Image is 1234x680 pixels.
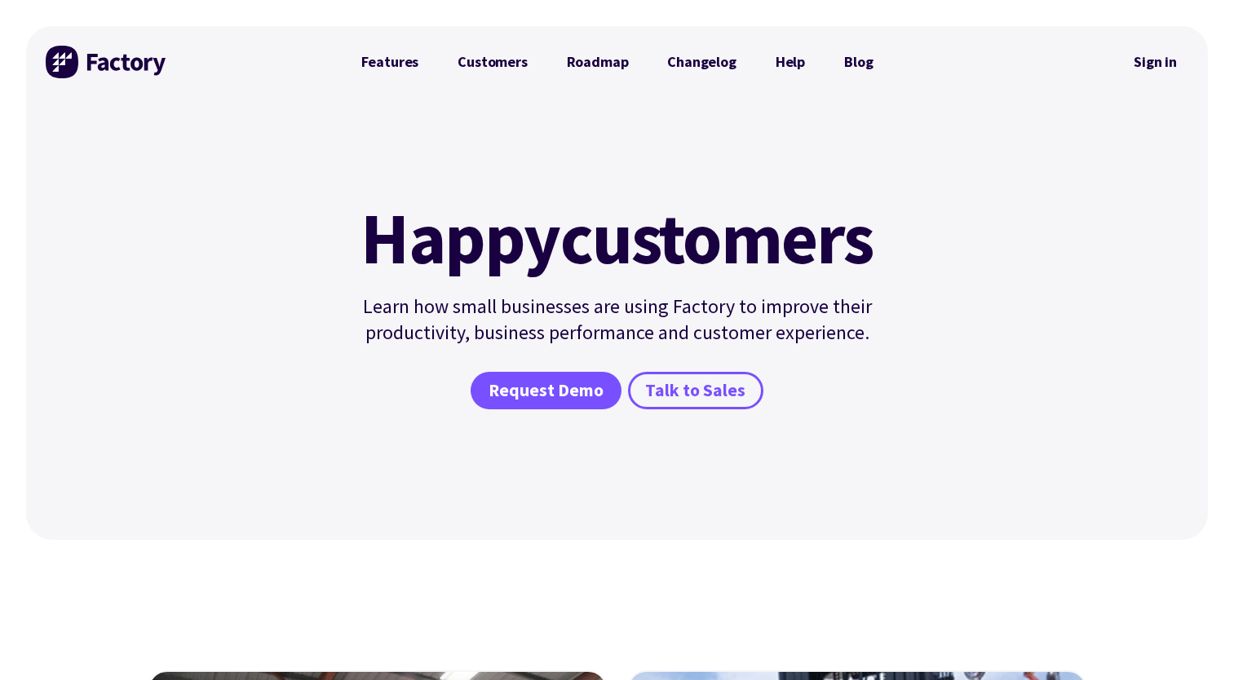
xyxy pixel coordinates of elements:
[471,372,621,409] a: Request Demo
[756,46,825,78] a: Help
[46,46,168,78] img: Factory
[489,379,604,403] span: Request Demo
[342,46,439,78] a: Features
[360,202,560,274] mark: Happy
[352,202,883,274] h1: customers
[438,46,546,78] a: Customers
[628,372,763,409] a: Talk to Sales
[648,46,755,78] a: Changelog
[825,46,892,78] a: Blog
[1122,43,1188,81] nav: Secondary Navigation
[645,379,745,403] span: Talk to Sales
[1122,43,1188,81] a: Sign in
[352,294,883,346] p: Learn how small businesses are using Factory to improve their productivity, business performance ...
[342,46,893,78] nav: Primary Navigation
[547,46,648,78] a: Roadmap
